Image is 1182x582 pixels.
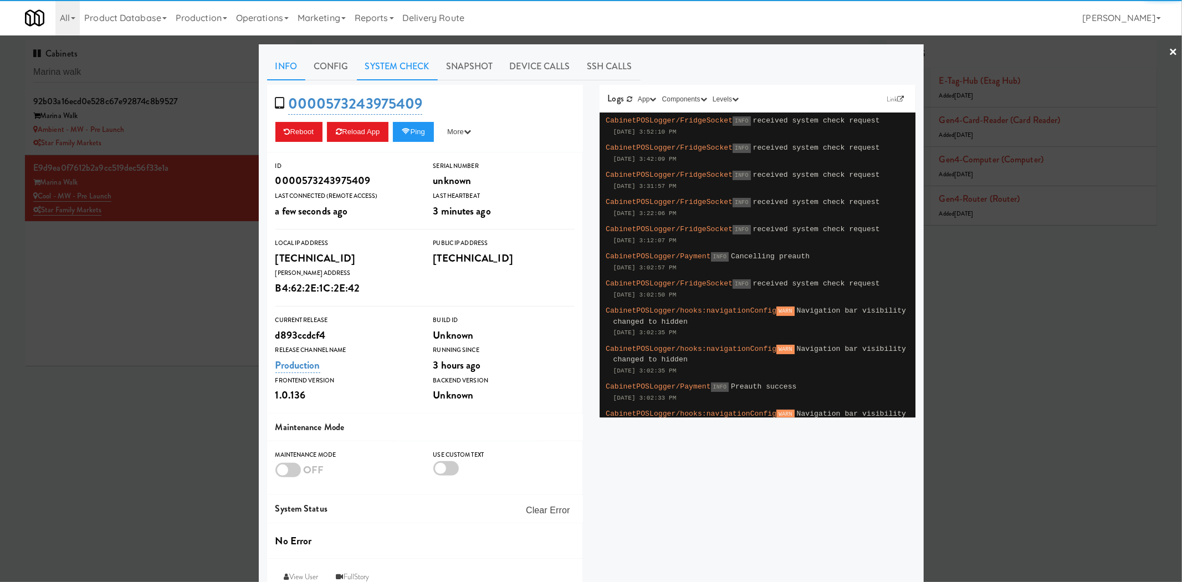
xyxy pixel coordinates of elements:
div: d893ccdcf4 [275,326,417,345]
span: [DATE] 3:02:35 PM [613,367,677,374]
div: [TECHNICAL_ID] [275,249,417,268]
span: [DATE] 3:02:35 PM [613,329,677,336]
div: Running Since [433,345,575,356]
div: Current Release [275,315,417,326]
button: App [635,94,659,105]
span: INFO [733,279,750,289]
span: WARN [776,345,794,354]
div: Build Id [433,315,575,326]
a: System Check [357,53,438,80]
div: Release Channel Name [275,345,417,356]
div: B4:62:2E:1C:2E:42 [275,279,417,298]
a: Device Calls [502,53,579,80]
a: Config [305,53,357,80]
span: [DATE] 3:52:10 PM [613,129,677,135]
div: 0000573243975409 [275,171,417,190]
span: INFO [711,382,729,392]
a: SSH Calls [579,53,641,80]
div: Use Custom Text [433,450,575,461]
span: OFF [303,462,324,477]
span: CabinetPOSLogger/FridgeSocket [606,144,733,152]
span: Navigation bar visibility changed to hidden [613,307,907,326]
button: Reload App [327,122,388,142]
div: Frontend Version [275,375,417,386]
span: INFO [711,252,729,262]
span: CabinetPOSLogger/Payment [606,252,711,261]
span: received system check request [753,198,880,206]
span: CabinetPOSLogger/hooks:navigationConfig [606,307,776,315]
span: received system check request [753,144,880,152]
span: CabinetPOSLogger/hooks:navigationConfig [606,410,776,418]
span: CabinetPOSLogger/hooks:navigationConfig [606,345,776,353]
a: Link [884,94,907,105]
div: Local IP Address [275,238,417,249]
span: INFO [733,144,750,153]
span: INFO [733,198,750,207]
a: 0000573243975409 [288,93,423,115]
span: System Status [275,502,328,515]
div: ID [275,161,417,172]
span: CabinetPOSLogger/FridgeSocket [606,198,733,206]
div: Serial Number [433,161,575,172]
button: Reboot [275,122,323,142]
span: CabinetPOSLogger/FridgeSocket [606,171,733,179]
span: CabinetPOSLogger/FridgeSocket [606,279,733,288]
span: [DATE] 3:12:07 PM [613,237,677,244]
span: Maintenance Mode [275,421,345,433]
div: Backend Version [433,375,575,386]
span: Cancelling preauth [731,252,810,261]
span: a few seconds ago [275,203,348,218]
img: Micromart [25,8,44,28]
div: [TECHNICAL_ID] [433,249,575,268]
div: unknown [433,171,575,190]
div: [PERSON_NAME] Address [275,268,417,279]
span: 3 minutes ago [433,203,491,218]
span: WARN [776,307,794,316]
button: Clear Error [521,501,574,520]
span: 3 hours ago [433,358,481,372]
span: INFO [733,116,750,126]
span: INFO [733,225,750,234]
div: Last Connected (Remote Access) [275,191,417,202]
span: received system check request [753,225,880,233]
a: Info [267,53,305,80]
span: [DATE] 3:02:57 PM [613,264,677,271]
span: [DATE] 3:02:50 PM [613,292,677,298]
span: Preauth success [731,382,797,391]
div: 1.0.136 [275,386,417,405]
button: Components [659,94,710,105]
span: CabinetPOSLogger/FridgeSocket [606,225,733,233]
span: CabinetPOSLogger/FridgeSocket [606,116,733,125]
span: [DATE] 3:42:09 PM [613,156,677,162]
span: received system check request [753,116,880,125]
span: CabinetPOSLogger/Payment [606,382,711,391]
span: WARN [776,410,794,419]
button: Levels [710,94,741,105]
div: Maintenance Mode [275,450,417,461]
span: Logs [608,92,624,105]
div: No Error [275,532,575,550]
span: received system check request [753,279,880,288]
span: [DATE] 3:31:57 PM [613,183,677,190]
span: received system check request [753,171,880,179]
div: Public IP Address [433,238,575,249]
a: Snapshot [438,53,502,80]
div: Unknown [433,326,575,345]
span: INFO [733,171,750,180]
div: Last Heartbeat [433,191,575,202]
span: [DATE] 3:02:33 PM [613,395,677,401]
button: More [438,122,480,142]
a: Production [275,358,320,373]
a: × [1169,35,1178,70]
button: Ping [393,122,434,142]
span: [DATE] 3:22:06 PM [613,210,677,217]
div: Unknown [433,386,575,405]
